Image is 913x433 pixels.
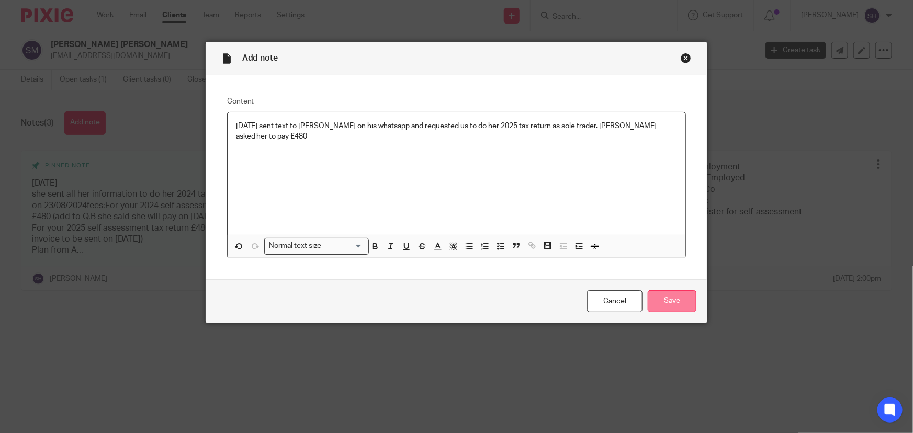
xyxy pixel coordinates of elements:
[227,96,686,107] label: Content
[267,241,324,252] span: Normal text size
[242,54,278,62] span: Add note
[325,241,363,252] input: Search for option
[648,290,696,313] input: Save
[264,238,369,254] div: Search for option
[236,121,678,142] p: [DATE] sent text to [PERSON_NAME] on his whatsapp and requested us to do her 2025 tax return as s...
[681,53,691,63] div: Close this dialog window
[587,290,643,313] a: Cancel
